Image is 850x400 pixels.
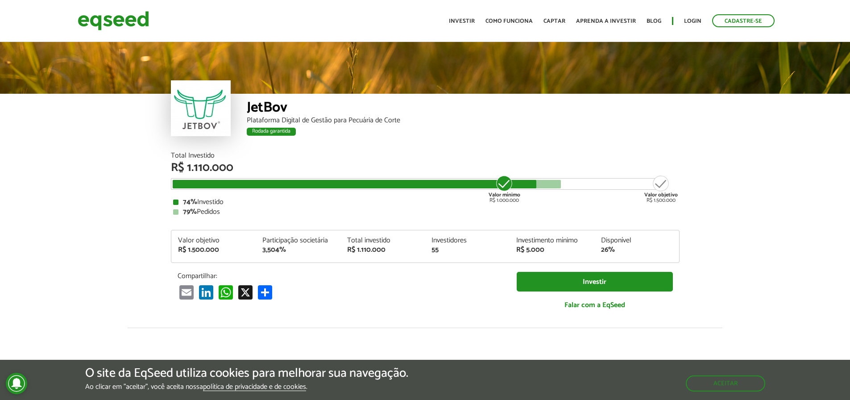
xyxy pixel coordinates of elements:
div: R$ 1.110.000 [171,162,680,174]
a: Captar [543,18,565,24]
a: Falar com a EqSeed [517,296,673,314]
a: Investir [517,272,673,292]
div: R$ 1.500.000 [644,175,678,203]
strong: 74% [183,196,197,208]
div: 3,504% [262,246,334,254]
div: Plataforma Digital de Gestão para Pecuária de Corte [247,117,680,124]
strong: Valor objetivo [644,191,678,199]
a: Blog [647,18,661,24]
div: Investido [173,199,677,206]
a: Email [178,285,195,300]
h5: O site da EqSeed utiliza cookies para melhorar sua navegação. [85,367,408,380]
a: Login [684,18,701,24]
div: Participação societária [262,237,334,244]
a: WhatsApp [217,285,235,300]
div: R$ 1.500.000 [178,246,249,254]
a: política de privacidade e de cookies [203,383,306,391]
a: LinkedIn [197,285,215,300]
a: Cadastre-se [712,14,775,27]
div: Total Investido [171,152,680,159]
div: R$ 1.110.000 [347,246,419,254]
a: Compartilhar [256,285,274,300]
div: JetBov [247,100,680,117]
strong: Valor mínimo [489,191,520,199]
img: EqSeed [78,9,149,33]
div: R$ 5.000 [516,246,588,254]
p: Ao clicar em "aceitar", você aceita nossa . [85,383,408,391]
div: R$ 1.000.000 [488,175,521,203]
strong: 79% [183,206,197,218]
div: Investimento mínimo [516,237,588,244]
a: Investir [449,18,475,24]
div: 26% [601,246,672,254]
div: Total investido [347,237,419,244]
div: 55 [431,246,503,254]
a: X [236,285,254,300]
p: Compartilhar: [178,272,503,280]
a: Aprenda a investir [576,18,636,24]
a: Como funciona [485,18,533,24]
div: Rodada garantida [247,128,296,136]
div: Valor objetivo [178,237,249,244]
div: Investidores [431,237,503,244]
button: Aceitar [686,375,765,392]
div: Disponível [601,237,672,244]
div: Pedidos [173,208,677,216]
